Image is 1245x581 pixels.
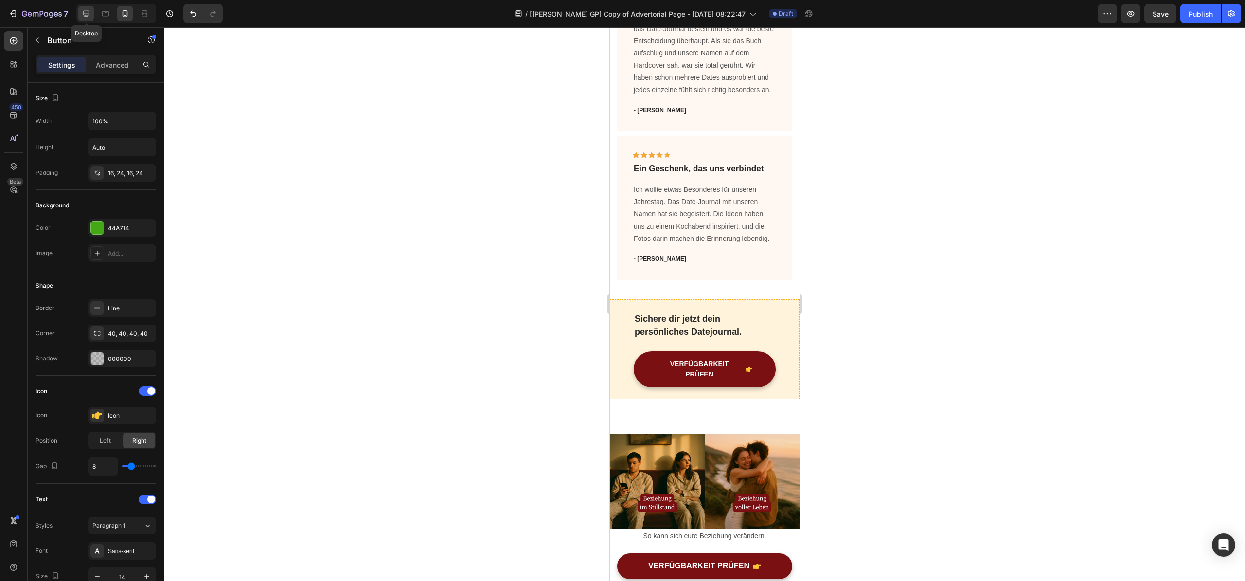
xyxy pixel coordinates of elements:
div: Line [108,304,154,313]
span: Draft [779,9,793,18]
button: Save [1144,4,1176,23]
div: 16, 24, 16, 24 [108,169,154,178]
div: Background [36,201,69,210]
p: Ich wollte etwas Besonderes für unseren Jahrestag. Das Date-Journal mit unseren Namen hat sie beg... [24,156,166,218]
button: Paragraph 1 [88,517,156,534]
div: Add... [108,249,154,258]
button: Publish [1180,4,1221,23]
div: Styles [36,521,53,530]
div: Beta [7,178,23,186]
input: Auto [89,458,118,475]
div: Corner [36,329,55,338]
div: 000000 [108,355,154,363]
div: 40, 40, 40, 40 [108,329,154,338]
p: So kann sich eure Beziehung verändern. [1,503,189,515]
div: Border [36,304,54,312]
div: Text [36,495,48,504]
p: VERFÜGBARKEIT PRÜFEN [38,534,140,544]
input: Auto [89,112,156,130]
div: Publish [1189,9,1213,19]
span: Right [132,436,146,445]
p: Button [47,34,130,46]
iframe: Design area [610,27,800,581]
p: 7 [64,8,68,19]
span: Paragraph 1 [92,521,125,530]
p: - [PERSON_NAME] [24,79,166,87]
p: Sichere dir jetzt dein persönliches Datejournal. [25,285,165,311]
div: Image [36,249,53,257]
p: Settings [48,60,75,70]
div: Font [36,547,48,555]
div: Open Intercom Messenger [1212,533,1235,557]
button: <p>VERFÜGBARKEIT PRÜFEN</p> [7,526,182,552]
span: [[PERSON_NAME] GP] Copy of Advertorial Page - [DATE] 08:22:47 [530,9,746,19]
span: Left [100,436,111,445]
div: 44A714 [108,224,154,233]
div: Icon [108,411,154,420]
div: Position [36,436,57,445]
input: Auto [89,138,156,156]
div: Icon [36,387,47,395]
div: Gap [36,460,60,473]
p: VERFÜGBARKEIT PRÜFEN [47,332,132,352]
div: Padding [36,169,58,177]
button: <p>VERFÜGBARKEIT PRÜFEN</p> [24,324,166,360]
button: 7 [4,4,72,23]
div: Undo/Redo [183,4,223,23]
div: Shape [36,281,53,290]
span: / [525,9,528,19]
p: Ein Geschenk, das uns verbindet [24,136,166,147]
div: 450 [9,103,23,111]
div: Width [36,117,52,125]
div: Icon [36,411,47,420]
p: - [PERSON_NAME] [24,227,166,236]
div: Sans-serif [108,547,154,556]
div: Shadow [36,354,58,363]
div: Color [36,223,51,232]
div: Size [36,92,61,105]
p: Advanced [96,60,129,70]
span: Save [1153,10,1169,18]
div: Height [36,143,53,152]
